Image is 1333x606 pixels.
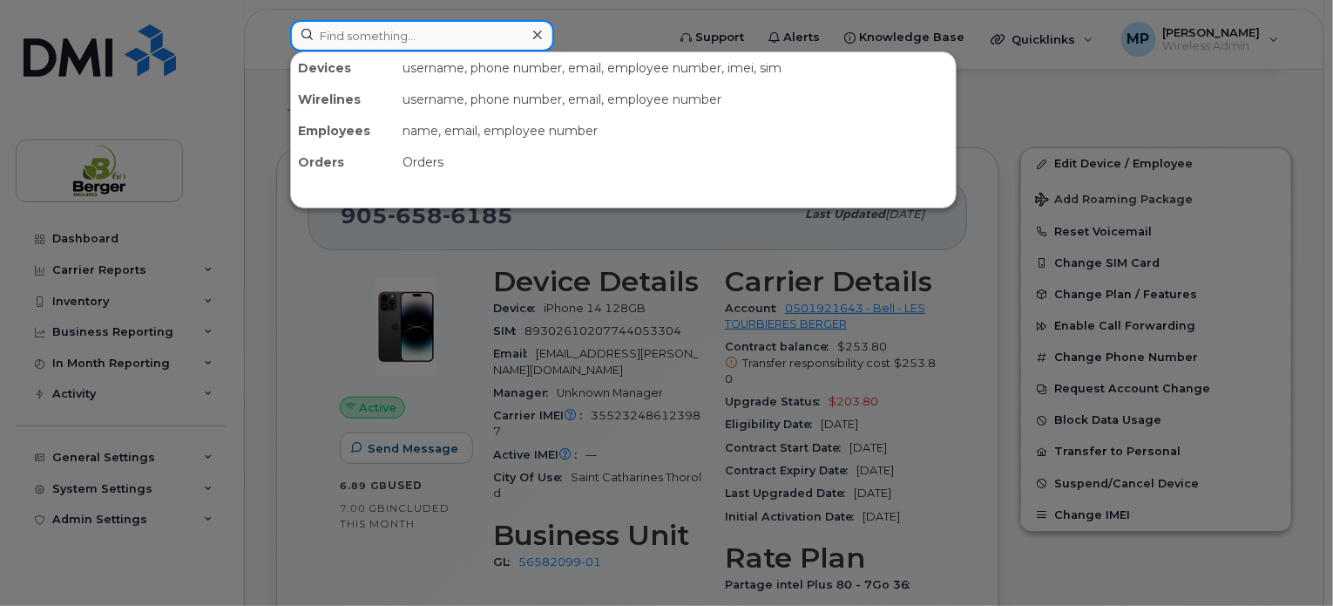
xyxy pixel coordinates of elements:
div: Employees [291,115,396,146]
div: username, phone number, email, employee number [396,84,956,115]
input: Find something... [290,20,554,51]
div: username, phone number, email, employee number, imei, sim [396,52,956,84]
div: Orders [291,146,396,178]
div: Orders [396,146,956,178]
div: Devices [291,52,396,84]
div: Wirelines [291,84,396,115]
div: name, email, employee number [396,115,956,146]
